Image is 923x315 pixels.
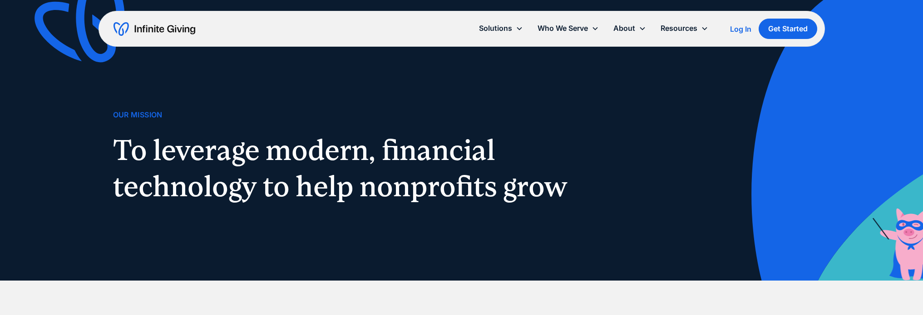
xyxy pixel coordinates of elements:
div: Resources [653,19,716,38]
a: Log In [730,24,751,34]
div: Resources [661,22,697,34]
h1: To leverage modern, financial technology to help nonprofits grow [113,132,578,204]
div: About [613,22,635,34]
div: Solutions [472,19,530,38]
a: Get Started [759,19,817,39]
div: Log In [730,25,751,33]
div: Who We Serve [530,19,606,38]
div: Solutions [479,22,512,34]
div: Who We Serve [538,22,588,34]
div: About [606,19,653,38]
a: home [114,22,195,36]
div: Our Mission [113,109,163,121]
